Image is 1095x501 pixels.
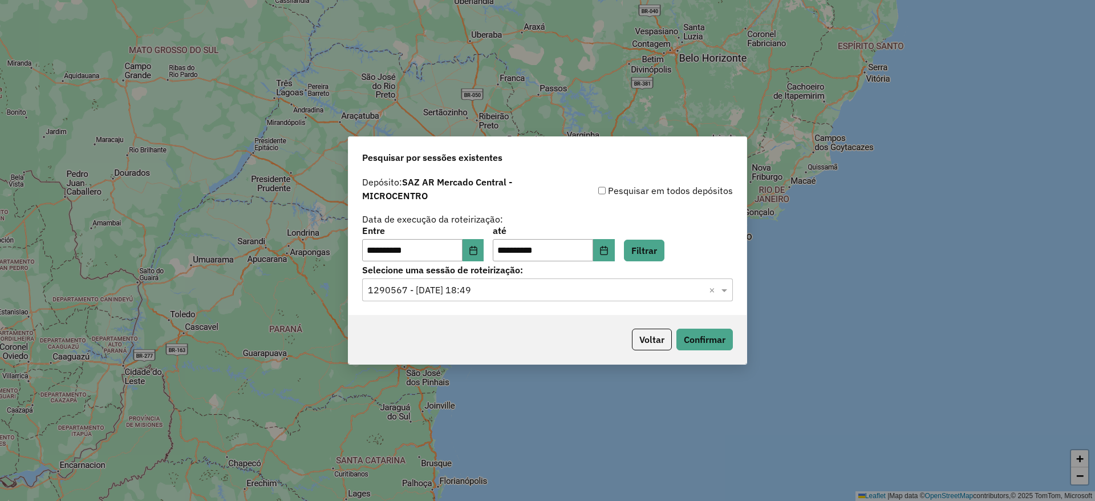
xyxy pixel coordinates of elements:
[362,176,512,201] strong: SAZ AR Mercado Central - MICROCENTRO
[676,329,733,350] button: Confirmar
[493,224,614,237] label: até
[463,239,484,262] button: Choose Date
[624,240,664,261] button: Filtrar
[362,224,484,237] label: Entre
[593,239,615,262] button: Choose Date
[362,212,503,226] label: Data de execução da roteirização:
[362,151,502,164] span: Pesquisar por sessões existentes
[547,184,733,197] div: Pesquisar em todos depósitos
[362,175,547,203] label: Depósito:
[362,263,733,277] label: Selecione uma sessão de roteirização:
[709,283,719,297] span: Clear all
[632,329,672,350] button: Voltar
